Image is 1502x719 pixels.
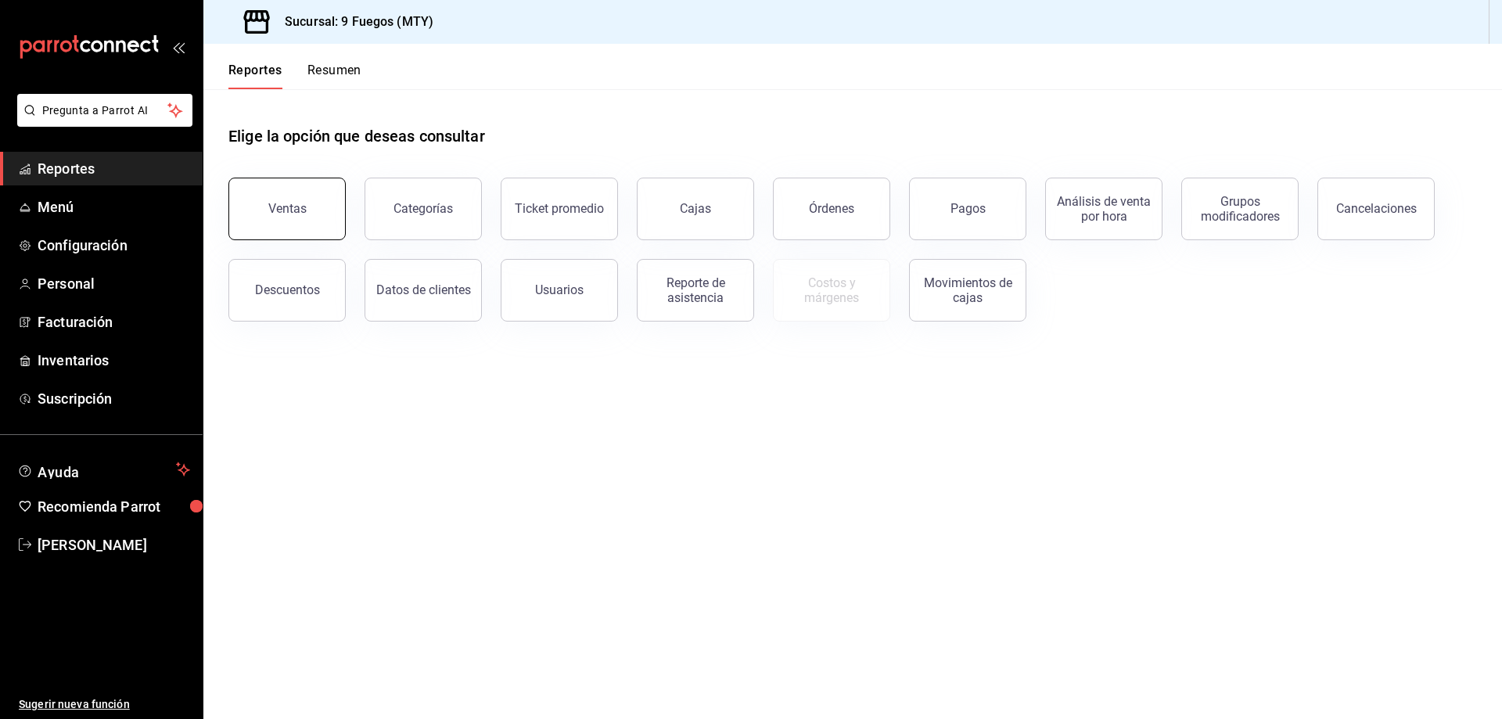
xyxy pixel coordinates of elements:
button: Reportes [228,63,282,89]
button: Análisis de venta por hora [1045,178,1162,240]
button: open_drawer_menu [172,41,185,53]
span: Configuración [38,235,190,256]
div: navigation tabs [228,63,361,89]
button: Pagos [909,178,1026,240]
div: Descuentos [255,282,320,297]
div: Categorías [393,201,453,216]
h3: Sucursal: 9 Fuegos (MTY) [272,13,433,31]
button: Pregunta a Parrot AI [17,94,192,127]
span: Recomienda Parrot [38,496,190,517]
a: Pregunta a Parrot AI [11,113,192,130]
span: Ayuda [38,460,170,479]
span: Sugerir nueva función [19,696,190,713]
button: Ventas [228,178,346,240]
div: Usuarios [535,282,584,297]
div: Cajas [680,201,711,216]
span: Pregunta a Parrot AI [42,102,168,119]
div: Cancelaciones [1336,201,1417,216]
button: Ticket promedio [501,178,618,240]
button: Resumen [307,63,361,89]
div: Pagos [950,201,986,216]
span: Reportes [38,158,190,179]
div: Costos y márgenes [783,275,880,305]
button: Usuarios [501,259,618,322]
h1: Elige la opción que deseas consultar [228,124,485,148]
span: Menú [38,196,190,217]
button: Movimientos de cajas [909,259,1026,322]
span: Facturación [38,311,190,333]
div: Movimientos de cajas [919,275,1016,305]
div: Análisis de venta por hora [1055,194,1152,224]
button: Categorías [365,178,482,240]
button: Descuentos [228,259,346,322]
span: Personal [38,273,190,294]
span: [PERSON_NAME] [38,534,190,555]
button: Órdenes [773,178,890,240]
div: Grupos modificadores [1191,194,1288,224]
div: Ticket promedio [515,201,604,216]
div: Datos de clientes [376,282,471,297]
span: Inventarios [38,350,190,371]
button: Reporte de asistencia [637,259,754,322]
span: Suscripción [38,388,190,409]
button: Grupos modificadores [1181,178,1299,240]
div: Ventas [268,201,307,216]
button: Cajas [637,178,754,240]
button: Datos de clientes [365,259,482,322]
div: Reporte de asistencia [647,275,744,305]
div: Órdenes [809,201,854,216]
button: Contrata inventarios para ver este reporte [773,259,890,322]
button: Cancelaciones [1317,178,1435,240]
